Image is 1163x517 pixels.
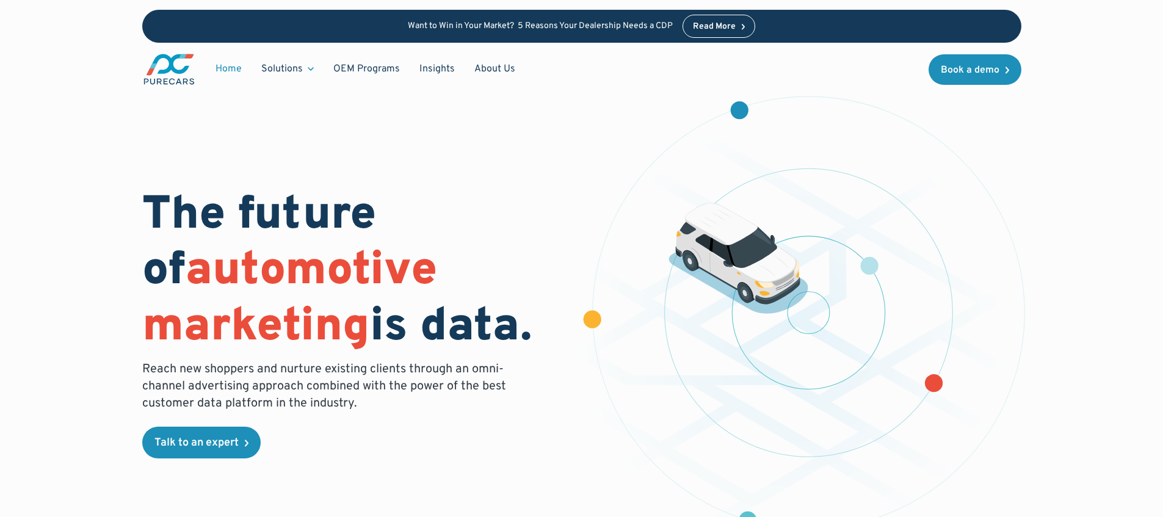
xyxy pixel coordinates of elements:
[142,361,513,412] p: Reach new shoppers and nurture existing clients through an omni-channel advertising approach comb...
[261,62,303,76] div: Solutions
[410,57,465,81] a: Insights
[683,15,756,38] a: Read More
[206,57,252,81] a: Home
[693,23,736,31] div: Read More
[142,189,567,356] h1: The future of is data.
[929,54,1021,85] a: Book a demo
[941,65,999,75] div: Book a demo
[142,427,261,458] a: Talk to an expert
[324,57,410,81] a: OEM Programs
[142,242,437,356] span: automotive marketing
[142,52,196,86] a: main
[142,52,196,86] img: purecars logo
[408,21,673,32] p: Want to Win in Your Market? 5 Reasons Your Dealership Needs a CDP
[154,438,239,449] div: Talk to an expert
[252,57,324,81] div: Solutions
[465,57,525,81] a: About Us
[668,203,809,314] img: illustration of a vehicle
